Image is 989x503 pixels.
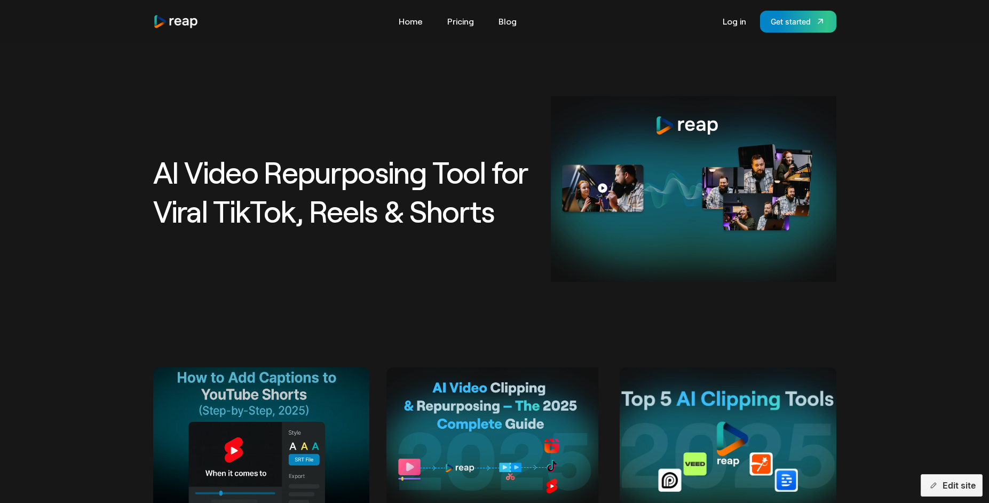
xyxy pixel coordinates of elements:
button: Edit site [921,474,983,497]
a: Pricing [442,13,479,30]
img: AI Video Repurposing Tool for Viral TikTok, Reels & Shorts [551,96,836,282]
a: home [153,14,199,29]
a: Home [393,13,428,30]
div: Get started [771,16,811,27]
a: Get started [760,11,836,33]
h1: AI Video Repurposing Tool for Viral TikTok, Reels & Shorts [153,153,538,231]
a: Log in [717,13,751,30]
img: reap logo [153,14,199,29]
a: Blog [493,13,522,30]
